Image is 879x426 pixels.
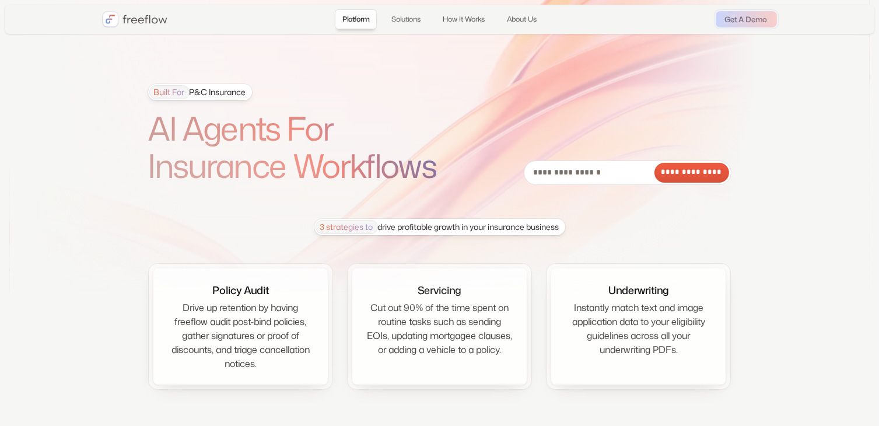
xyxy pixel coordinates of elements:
[212,282,269,298] div: Policy Audit
[149,85,190,99] span: Built For
[384,9,428,29] a: Solutions
[335,9,377,29] a: Platform
[167,301,314,371] div: Drive up retention by having freeflow audit post-bind policies, gather signatures or proof of dis...
[316,220,559,234] div: drive profitable growth in your insurance business
[148,110,469,185] h1: AI Agents For Insurance Workflows
[524,160,731,185] form: Email Form
[316,220,378,234] span: 3 strategies to
[149,85,246,99] div: P&C Insurance
[716,11,777,27] a: Get A Demo
[366,301,513,357] div: Cut out 90% of the time spent on routine tasks such as sending EOIs, updating mortgagee clauses, ...
[102,11,167,27] a: home
[565,301,712,357] div: Instantly match text and image application data to your eligibility guidelines across all your un...
[499,9,544,29] a: About Us
[418,282,461,298] div: Servicing
[435,9,492,29] a: How It Works
[608,282,668,298] div: Underwriting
